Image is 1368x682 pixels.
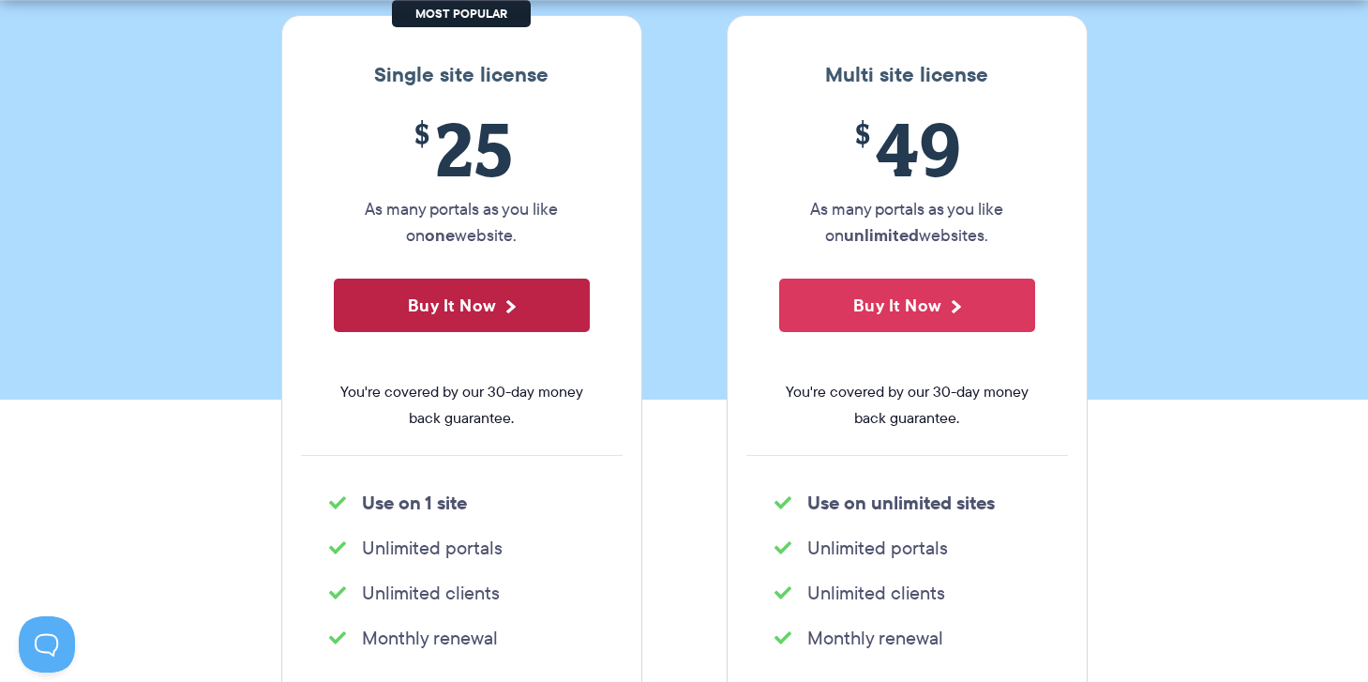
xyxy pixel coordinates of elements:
[329,625,594,651] li: Monthly renewal
[425,222,455,248] strong: one
[19,616,75,673] iframe: Toggle Customer Support
[334,379,590,432] span: You're covered by our 30-day money back guarantee.
[774,535,1040,561] li: Unlimited portals
[779,379,1035,432] span: You're covered by our 30-day money back guarantee.
[779,279,1035,332] button: Buy It Now
[844,222,919,248] strong: unlimited
[334,279,590,332] button: Buy It Now
[329,580,594,606] li: Unlimited clients
[779,196,1035,249] p: As many portals as you like on websites.
[301,63,623,87] h3: Single site license
[334,196,590,249] p: As many portals as you like on website.
[779,106,1035,191] span: 49
[774,625,1040,651] li: Monthly renewal
[807,489,995,517] strong: Use on unlimited sites
[774,580,1040,606] li: Unlimited clients
[362,489,467,517] strong: Use on 1 site
[329,535,594,561] li: Unlimited portals
[746,63,1068,87] h3: Multi site license
[334,106,590,191] span: 25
